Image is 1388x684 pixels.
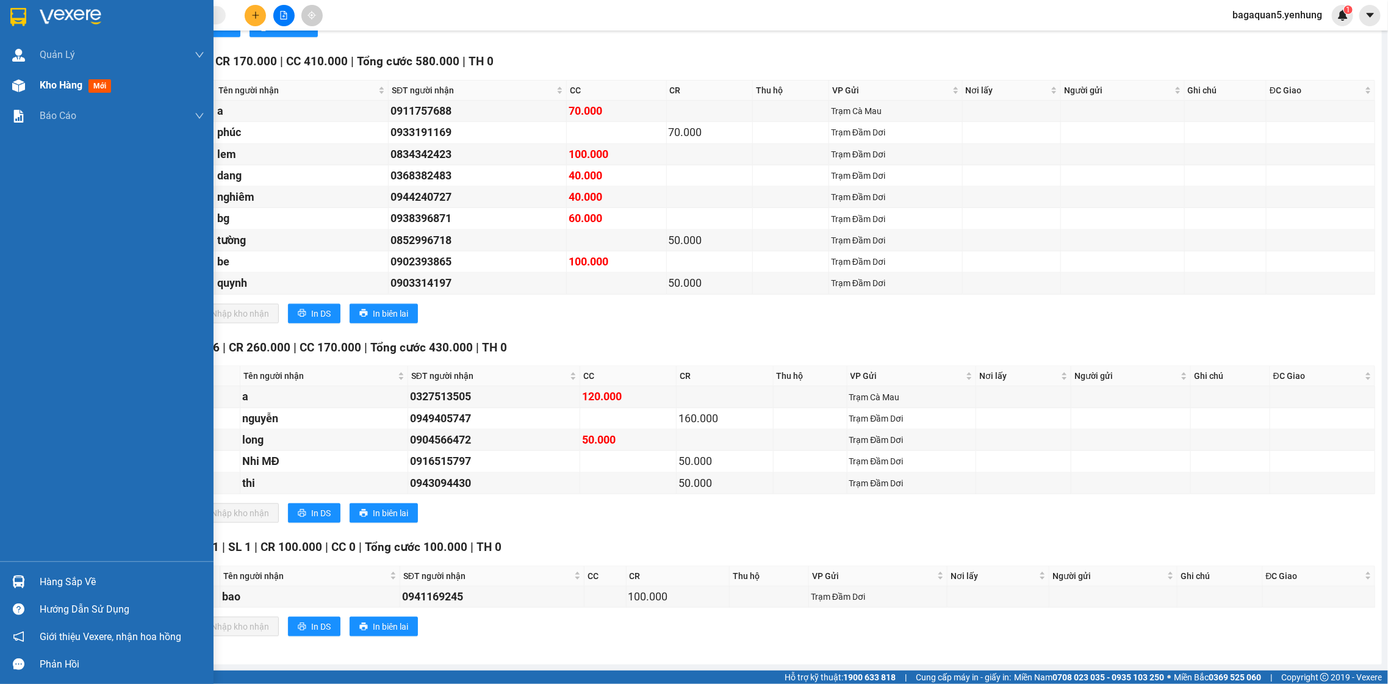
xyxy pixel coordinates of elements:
div: nghiêm [217,189,386,206]
span: Nơi lấy [951,569,1037,583]
span: Tên người nhận [243,369,395,383]
span: Nhận: [79,12,108,24]
td: thi [240,473,408,494]
div: 0949405747 [410,410,578,427]
button: printerIn DS [288,617,340,636]
th: CR [627,566,730,586]
button: aim [301,5,323,26]
div: bao [222,588,398,605]
span: VP Gửi [850,369,964,383]
span: Miền Bắc [1174,671,1261,684]
span: down [195,50,204,60]
img: warehouse-icon [12,49,25,62]
td: Trạm Cà Mau [829,101,963,122]
span: Tổng cước 430.000 [370,340,473,355]
div: Trạm Đầm Dơi [831,126,960,139]
td: 0903314197 [389,273,567,294]
div: Trạm Đầm Dơi [831,212,960,226]
button: printerIn DS [288,503,340,523]
th: CR [667,81,753,101]
span: SĐT người nhận [403,569,572,583]
div: a [217,103,386,120]
span: In DS [311,620,331,633]
th: CR [677,366,773,386]
div: long [242,431,406,448]
td: 0933191169 [389,122,567,143]
td: 0943094430 [408,473,580,494]
button: plus [245,5,266,26]
div: 0368382483 [390,167,564,184]
span: Quản Lý [40,47,75,62]
span: CR 170.000 [215,54,277,68]
button: printerIn DS [288,304,340,323]
div: Trạm Đầm Dơi [849,455,974,468]
span: Hỗ trợ kỹ thuật: [785,671,896,684]
th: Ghi chú [1185,81,1267,101]
div: dang [217,167,386,184]
button: caret-down [1359,5,1381,26]
span: Miền Nam [1014,671,1164,684]
div: 0941169245 [402,588,582,605]
span: printer [359,622,368,632]
div: 50.000 [678,453,771,470]
div: 0944240727 [390,189,564,206]
div: 50.000 [669,275,750,292]
span: Tổng cước 580.000 [357,54,459,68]
span: In biên lai [373,620,408,633]
div: 50.000 [669,232,750,249]
td: Trạm Đầm Dơi [829,122,963,143]
span: file-add [279,11,288,20]
td: lem [215,144,389,165]
div: Trạm Đầm Dơi [811,590,945,603]
th: CC [580,366,677,386]
span: Nơi lấy [966,84,1049,97]
td: Trạm Đầm Dơi [829,187,963,208]
span: In biên lai [373,506,408,520]
td: Trạm Đầm Dơi [847,473,977,494]
th: Thu hộ [774,366,847,386]
td: 0852996718 [389,230,567,251]
span: CR 260.000 [229,340,290,355]
span: TH 0 [482,340,507,355]
span: | [222,540,225,554]
span: SL 1 [228,540,251,554]
div: 0911757688 [390,103,564,120]
span: ĐC Giao [1270,84,1362,97]
div: Trạm Đầm Dơi [831,169,960,182]
td: a [240,386,408,408]
span: Người gửi [1064,84,1172,97]
div: Nhi MĐ [242,453,406,470]
span: printer [298,509,306,519]
td: 0949405747 [408,408,580,430]
span: In DS [311,506,331,520]
div: 0938396871 [390,210,564,227]
span: | [462,54,466,68]
div: Trạm Đầm Dơi [831,255,960,268]
td: Trạm Đầm Dơi [829,251,963,273]
span: CC 410.000 [286,54,348,68]
div: 0943094430 [410,475,578,492]
span: ĐC Giao [1266,569,1362,583]
div: 0834342423 [390,146,564,163]
div: Trạm Đầm Dơi [849,477,974,490]
sup: 1 [1344,5,1353,14]
div: 100.000 [628,588,728,605]
span: CR 100.000 [261,540,322,554]
span: Nơi lấy [979,369,1059,383]
span: | [470,540,473,554]
td: 0944240727 [389,187,567,208]
span: In biên lai [373,307,408,320]
button: downloadNhập kho nhận [188,617,279,636]
td: bao [220,586,400,608]
div: 0327513505 [410,388,578,405]
span: printer [298,309,306,319]
img: solution-icon [12,110,25,123]
td: Trạm Đầm Dơi [847,430,977,451]
span: In DS [311,307,331,320]
td: long [240,430,408,451]
div: nguyễn [242,410,406,427]
span: CC : [77,82,95,95]
span: | [223,340,226,355]
div: 70.000 [569,103,664,120]
span: Cung cấp máy in - giấy in: [916,671,1011,684]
